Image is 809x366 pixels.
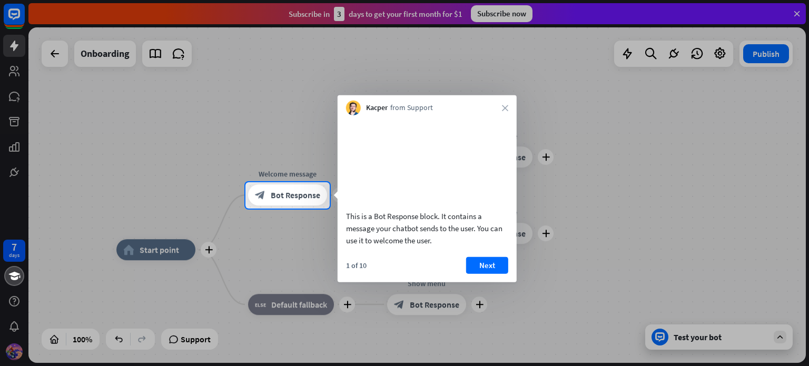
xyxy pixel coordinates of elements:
[466,256,508,273] button: Next
[8,4,40,36] button: Open LiveChat chat widget
[346,260,367,270] div: 1 of 10
[346,210,508,246] div: This is a Bot Response block. It contains a message your chatbot sends to the user. You can use i...
[502,105,508,111] i: close
[390,103,433,113] span: from Support
[255,190,265,201] i: block_bot_response
[366,103,388,113] span: Kacper
[271,190,320,201] span: Bot Response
